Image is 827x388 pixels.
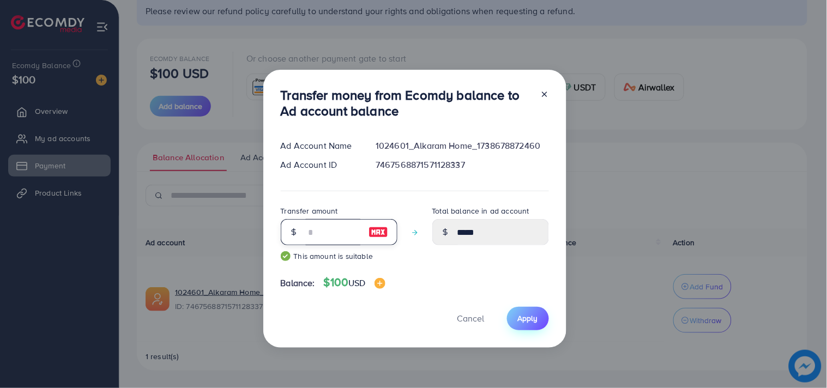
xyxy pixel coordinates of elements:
h3: Transfer money from Ecomdy balance to Ad account balance [281,87,532,119]
img: guide [281,251,291,261]
span: USD [348,277,365,289]
div: Ad Account Name [272,140,367,152]
img: image [369,226,388,239]
div: 1024601_Alkaram Home_1738678872460 [367,140,557,152]
button: Cancel [444,307,498,330]
label: Transfer amount [281,205,338,216]
span: Balance: [281,277,315,289]
div: 7467568871571128337 [367,159,557,171]
label: Total balance in ad account [432,205,529,216]
small: This amount is suitable [281,251,397,262]
img: image [375,278,385,289]
div: Ad Account ID [272,159,367,171]
button: Apply [507,307,549,330]
span: Apply [518,313,538,324]
h4: $100 [324,276,385,289]
span: Cancel [457,312,485,324]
